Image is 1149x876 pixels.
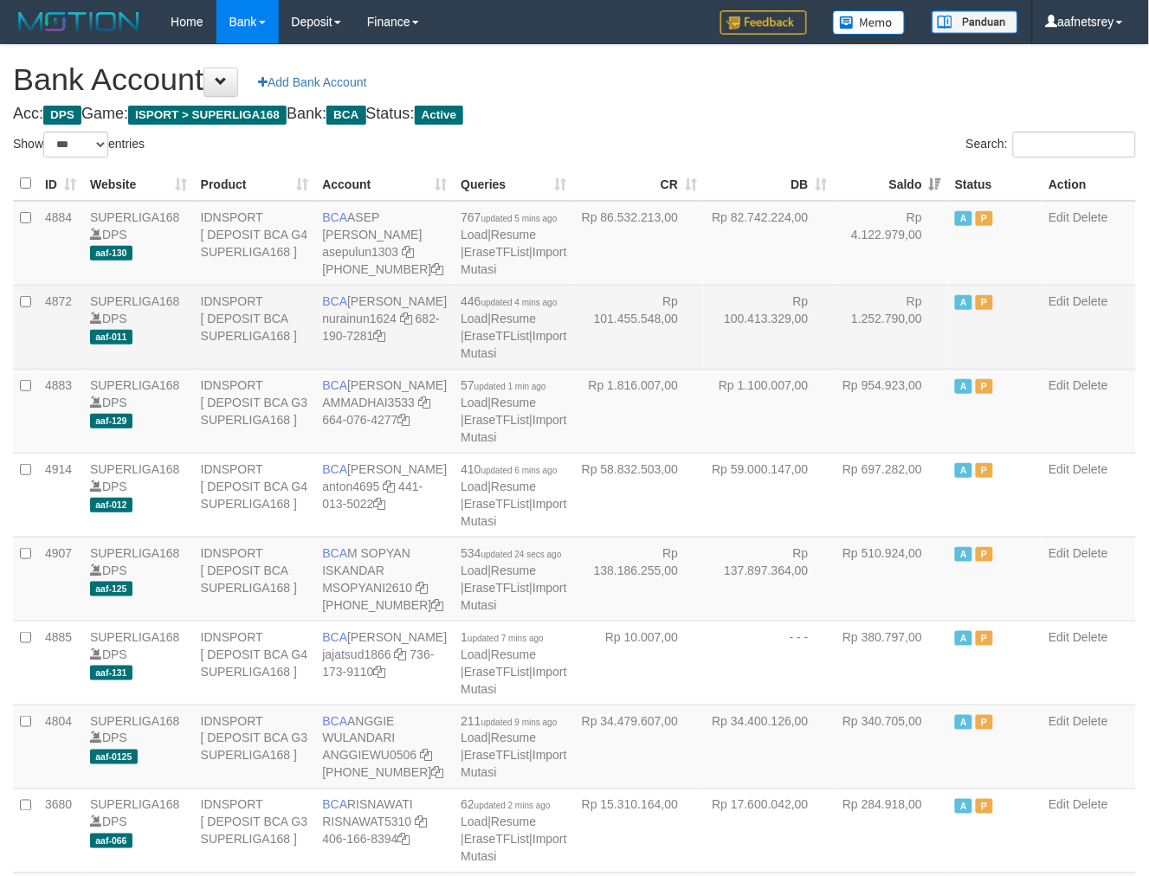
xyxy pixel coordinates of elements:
[704,369,834,453] td: Rp 1.100.007,00
[461,833,566,864] a: Import Mutasi
[955,463,972,478] span: Active
[374,329,386,343] a: Copy 6821907281 to clipboard
[83,789,194,873] td: DPS
[90,378,180,392] a: SUPERLIGA168
[431,598,443,612] a: Copy 4062301418 to clipboard
[574,621,704,705] td: Rp 10.007,00
[704,201,834,286] td: Rp 82.742.224,00
[461,462,557,476] span: 410
[976,799,993,814] span: Paused
[322,396,415,409] a: AMMADHAI3533
[43,132,108,158] select: Showentries
[464,497,529,511] a: EraseTFList
[835,789,948,873] td: Rp 284.918,00
[704,537,834,621] td: Rp 137.897.364,00
[322,312,397,325] a: nurainun1624
[315,453,454,537] td: [PERSON_NAME] 441-013-5022
[90,246,132,261] span: aaf-130
[322,630,347,644] span: BCA
[835,167,948,201] th: Saldo: activate to sort column ascending
[461,564,487,577] a: Load
[461,647,487,661] a: Load
[1073,546,1107,560] a: Delete
[315,285,454,369] td: [PERSON_NAME] 682-190-7281
[1049,462,1069,476] a: Edit
[38,789,83,873] td: 3680
[83,369,194,453] td: DPS
[574,537,704,621] td: Rp 138.186.255,00
[976,715,993,730] span: Paused
[194,621,316,705] td: IDNSPORT [ DEPOSIT BCA G4 SUPERLIGA168 ]
[322,294,347,308] span: BCA
[38,705,83,789] td: 4804
[464,329,529,343] a: EraseTFList
[464,581,529,595] a: EraseTFList
[461,630,566,696] span: | | |
[374,665,386,679] a: Copy 7361739110 to clipboard
[461,413,566,444] a: Import Mutasi
[464,749,529,763] a: EraseTFList
[461,378,545,392] span: 57
[574,789,704,873] td: Rp 15.310.164,00
[315,705,454,789] td: ANGGIE WULANDARI [PHONE_NUMBER]
[976,463,993,478] span: Paused
[194,369,316,453] td: IDNSPORT [ DEPOSIT BCA G3 SUPERLIGA168 ]
[468,634,544,643] span: updated 7 mins ago
[461,480,487,493] a: Load
[194,789,316,873] td: IDNSPORT [ DEPOSIT BCA G3 SUPERLIGA168 ]
[966,132,1136,158] label: Search:
[322,714,347,728] span: BCA
[38,285,83,369] td: 4872
[835,705,948,789] td: Rp 340.705,00
[322,210,347,224] span: BCA
[976,295,993,310] span: Paused
[315,167,454,201] th: Account: activate to sort column ascending
[835,621,948,705] td: Rp 380.797,00
[322,462,347,476] span: BCA
[315,789,454,873] td: RISNAWATI 406-166-8394
[474,382,546,391] span: updated 1 min ago
[491,731,536,745] a: Resume
[315,201,454,286] td: ASEP [PERSON_NAME] [PHONE_NUMBER]
[13,106,1136,123] h4: Acc: Game: Bank: Status:
[315,537,454,621] td: M SOPYAN ISKANDAR [PHONE_NUMBER]
[461,312,487,325] a: Load
[461,714,557,728] span: 211
[194,453,316,537] td: IDNSPORT [ DEPOSIT BCA G4 SUPERLIGA168 ]
[481,550,562,559] span: updated 24 secs ago
[574,453,704,537] td: Rp 58.832.503,00
[461,714,566,780] span: | | |
[90,546,180,560] a: SUPERLIGA168
[976,631,993,646] span: Paused
[384,480,396,493] a: Copy anton4695 to clipboard
[1049,630,1069,644] a: Edit
[491,396,536,409] a: Resume
[416,581,428,595] a: Copy MSOPYANI2610 to clipboard
[13,9,145,35] img: MOTION_logo.png
[38,537,83,621] td: 4907
[418,396,430,409] a: Copy AMMADHAI3533 to clipboard
[574,705,704,789] td: Rp 34.479.607,00
[1073,378,1107,392] a: Delete
[322,815,411,829] a: RISNAWAT5310
[38,453,83,537] td: 4914
[491,312,536,325] a: Resume
[474,802,551,811] span: updated 2 mins ago
[90,582,132,596] span: aaf-125
[247,68,378,97] a: Add Bank Account
[90,714,180,728] a: SUPERLIGA168
[461,581,566,612] a: Import Mutasi
[461,210,557,224] span: 767
[491,564,536,577] a: Resume
[464,413,529,427] a: EraseTFList
[90,210,180,224] a: SUPERLIGA168
[454,167,573,201] th: Queries: activate to sort column ascending
[835,453,948,537] td: Rp 697.282,00
[481,214,558,223] span: updated 5 mins ago
[1049,546,1069,560] a: Edit
[13,62,1136,97] h1: Bank Account
[976,379,993,394] span: Paused
[38,167,83,201] th: ID: activate to sort column ascending
[491,815,536,829] a: Resume
[704,285,834,369] td: Rp 100.413.329,00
